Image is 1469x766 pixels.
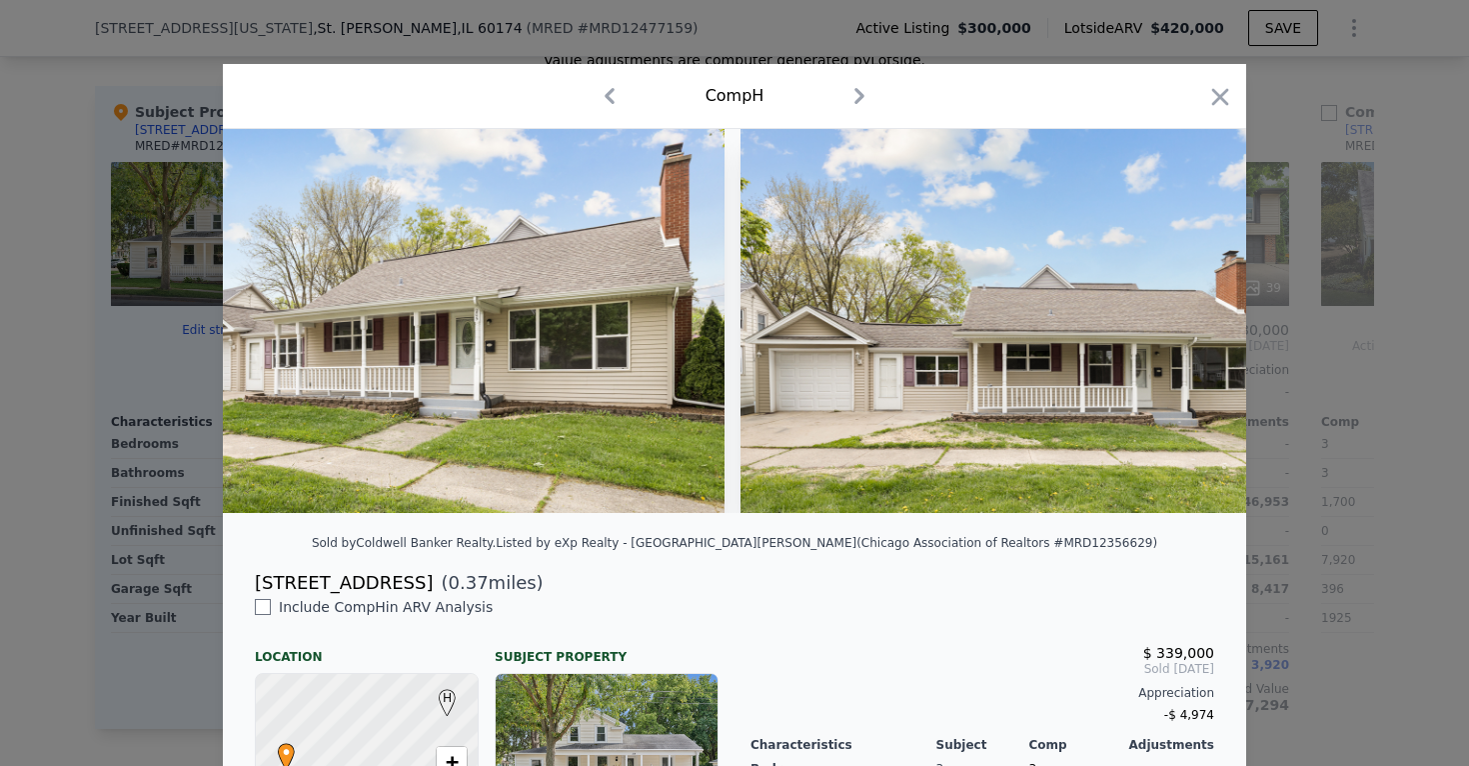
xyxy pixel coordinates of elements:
[496,536,1157,550] div: Listed by eXp Realty - [GEOGRAPHIC_DATA][PERSON_NAME] (Chicago Association of Realtors #MRD12356629)
[149,129,725,513] img: Property Img
[750,685,1214,701] div: Appreciation
[255,633,479,665] div: Location
[433,569,543,597] span: ( miles)
[1143,645,1214,661] span: $ 339,000
[449,572,489,593] span: 0.37
[740,129,1316,513] img: Property Img
[273,743,285,755] div: •
[750,661,1214,677] span: Sold [DATE]
[1121,737,1214,753] div: Adjustments
[495,633,719,665] div: Subject Property
[255,569,433,597] div: [STREET_ADDRESS]
[1164,708,1214,722] span: -$ 4,974
[936,737,1029,753] div: Subject
[271,599,501,615] span: Include Comp H in ARV Analysis
[434,689,446,701] div: H
[434,689,461,707] span: H
[1028,737,1121,753] div: Comp
[312,536,496,550] div: Sold by Coldwell Banker Realty .
[750,737,936,753] div: Characteristics
[706,84,764,108] div: Comp H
